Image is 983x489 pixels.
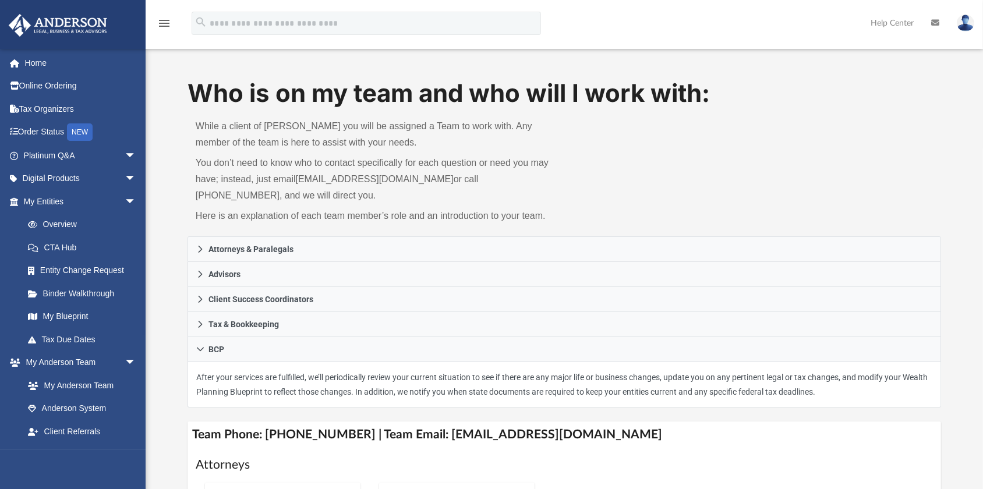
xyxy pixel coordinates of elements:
[208,320,279,328] span: Tax & Bookkeeping
[125,351,148,375] span: arrow_drop_down
[196,370,932,399] p: After your services are fulfilled, we’ll periodically review your current situation to see if the...
[188,337,941,362] a: BCP
[16,374,142,397] a: My Anderson Team
[125,443,148,467] span: arrow_drop_down
[188,262,941,287] a: Advisors
[157,22,171,30] a: menu
[208,295,313,303] span: Client Success Coordinators
[208,245,294,253] span: Attorneys & Paralegals
[188,421,941,448] h4: Team Phone: [PHONE_NUMBER] | Team Email: [EMAIL_ADDRESS][DOMAIN_NAME]
[196,118,556,151] p: While a client of [PERSON_NAME] you will be assigned a Team to work with. Any member of the team ...
[16,305,148,328] a: My Blueprint
[188,76,941,111] h1: Who is on my team and who will I work with:
[16,213,154,236] a: Overview
[16,420,148,443] a: Client Referrals
[8,97,154,121] a: Tax Organizers
[8,167,154,190] a: Digital Productsarrow_drop_down
[196,208,556,224] p: Here is an explanation of each team member’s role and an introduction to your team.
[957,15,974,31] img: User Pic
[8,190,154,213] a: My Entitiesarrow_drop_down
[188,236,941,262] a: Attorneys & Paralegals
[196,456,933,473] h1: Attorneys
[8,351,148,374] a: My Anderson Teamarrow_drop_down
[16,328,154,351] a: Tax Due Dates
[8,51,154,75] a: Home
[8,144,154,167] a: Platinum Q&Aarrow_drop_down
[16,397,148,420] a: Anderson System
[67,123,93,141] div: NEW
[196,155,556,204] p: You don’t need to know who to contact specifically for each question or need you may have; instea...
[208,270,241,278] span: Advisors
[188,287,941,312] a: Client Success Coordinators
[125,144,148,168] span: arrow_drop_down
[195,16,207,29] i: search
[296,174,454,184] a: [EMAIL_ADDRESS][DOMAIN_NAME]
[125,167,148,191] span: arrow_drop_down
[16,259,154,282] a: Entity Change Request
[8,443,148,466] a: My Documentsarrow_drop_down
[157,16,171,30] i: menu
[125,190,148,214] span: arrow_drop_down
[188,312,941,337] a: Tax & Bookkeeping
[8,75,154,98] a: Online Ordering
[8,121,154,144] a: Order StatusNEW
[188,362,941,408] div: BCP
[5,14,111,37] img: Anderson Advisors Platinum Portal
[16,282,154,305] a: Binder Walkthrough
[16,236,154,259] a: CTA Hub
[208,345,224,353] span: BCP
